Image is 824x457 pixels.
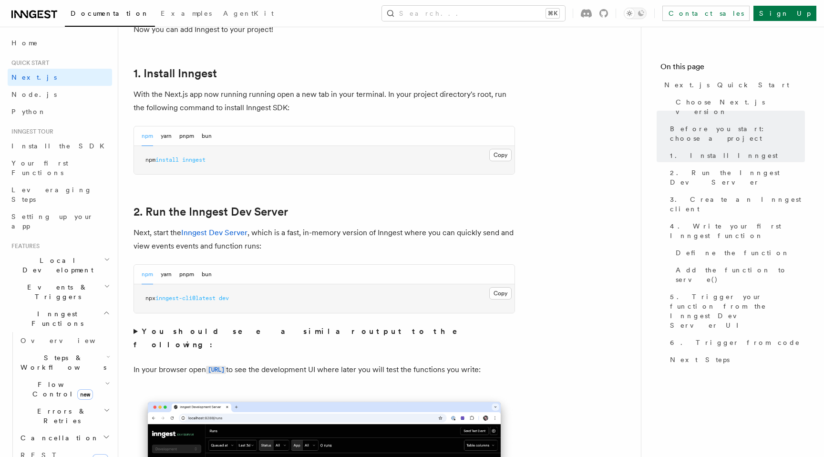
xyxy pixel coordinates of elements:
[17,332,112,349] a: Overview
[17,429,112,447] button: Cancellation
[670,124,805,143] span: Before you start: choose a project
[21,337,119,344] span: Overview
[8,252,112,279] button: Local Development
[17,353,106,372] span: Steps & Workflows
[8,256,104,275] span: Local Development
[8,305,112,332] button: Inngest Functions
[142,265,153,284] button: npm
[161,265,172,284] button: yarn
[8,282,104,301] span: Events & Triggers
[666,351,805,368] a: Next Steps
[11,142,110,150] span: Install the SDK
[8,59,49,67] span: Quick start
[8,86,112,103] a: Node.js
[546,9,559,18] kbd: ⌘K
[676,265,805,284] span: Add the function to serve()
[17,433,99,443] span: Cancellation
[11,73,57,81] span: Next.js
[155,295,216,301] span: inngest-cli@latest
[662,6,750,21] a: Contact sales
[17,380,105,399] span: Flow Control
[8,242,40,250] span: Features
[672,93,805,120] a: Choose Next.js version
[11,38,38,48] span: Home
[670,168,805,187] span: 2. Run the Inngest Dev Server
[8,137,112,155] a: Install the SDK
[670,355,730,364] span: Next Steps
[206,365,226,374] a: [URL]
[489,287,512,300] button: Copy
[11,108,46,115] span: Python
[145,295,155,301] span: npx
[8,128,53,135] span: Inngest tour
[8,208,112,235] a: Setting up your app
[77,389,93,400] span: new
[134,226,515,253] p: Next, start the , which is a fast, in-memory version of Inngest where you can quickly send and vi...
[666,120,805,147] a: Before you start: choose a project
[11,213,93,230] span: Setting up your app
[666,218,805,244] a: 4. Write your first Inngest function
[664,80,789,90] span: Next.js Quick Start
[624,8,647,19] button: Toggle dark mode
[8,181,112,208] a: Leveraging Steps
[134,67,217,80] a: 1. Install Inngest
[660,61,805,76] h4: On this page
[202,265,212,284] button: bun
[672,261,805,288] a: Add the function to serve()
[65,3,155,27] a: Documentation
[382,6,565,21] button: Search...⌘K
[8,34,112,52] a: Home
[206,366,226,374] code: [URL]
[145,156,155,163] span: npm
[182,156,206,163] span: inngest
[670,151,778,160] span: 1. Install Inngest
[11,91,57,98] span: Node.js
[181,228,247,237] a: Inngest Dev Server
[753,6,816,21] a: Sign Up
[217,3,279,26] a: AgentKit
[8,155,112,181] a: Your first Functions
[219,295,229,301] span: dev
[161,126,172,146] button: yarn
[489,149,512,161] button: Copy
[134,327,471,349] strong: You should see a similar output to the following:
[134,205,288,218] a: 2. Run the Inngest Dev Server
[155,3,217,26] a: Examples
[17,403,112,429] button: Errors & Retries
[17,349,112,376] button: Steps & Workflows
[666,164,805,191] a: 2. Run the Inngest Dev Server
[666,147,805,164] a: 1. Install Inngest
[11,159,68,177] span: Your first Functions
[670,195,805,214] span: 3. Create an Inngest client
[179,126,194,146] button: pnpm
[666,288,805,334] a: 5. Trigger your function from the Inngest Dev Server UI
[134,325,515,352] summary: You should see a similar output to the following:
[8,309,103,328] span: Inngest Functions
[670,292,805,330] span: 5. Trigger your function from the Inngest Dev Server UI
[670,221,805,240] span: 4. Write your first Inngest function
[676,97,805,116] span: Choose Next.js version
[17,406,103,426] span: Errors & Retries
[202,126,212,146] button: bun
[11,186,92,203] span: Leveraging Steps
[161,10,212,17] span: Examples
[134,88,515,114] p: With the Next.js app now running running open a new tab in your terminal. In your project directo...
[223,10,274,17] span: AgentKit
[666,334,805,351] a: 6. Trigger from code
[134,23,515,36] p: Now you can add Inngest to your project!
[676,248,790,258] span: Define the function
[670,338,800,347] span: 6. Trigger from code
[672,244,805,261] a: Define the function
[8,103,112,120] a: Python
[666,191,805,218] a: 3. Create an Inngest client
[134,363,515,377] p: In your browser open to see the development UI where later you will test the functions you write:
[8,69,112,86] a: Next.js
[8,279,112,305] button: Events & Triggers
[155,156,179,163] span: install
[142,126,153,146] button: npm
[17,376,112,403] button: Flow Controlnew
[179,265,194,284] button: pnpm
[660,76,805,93] a: Next.js Quick Start
[71,10,149,17] span: Documentation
